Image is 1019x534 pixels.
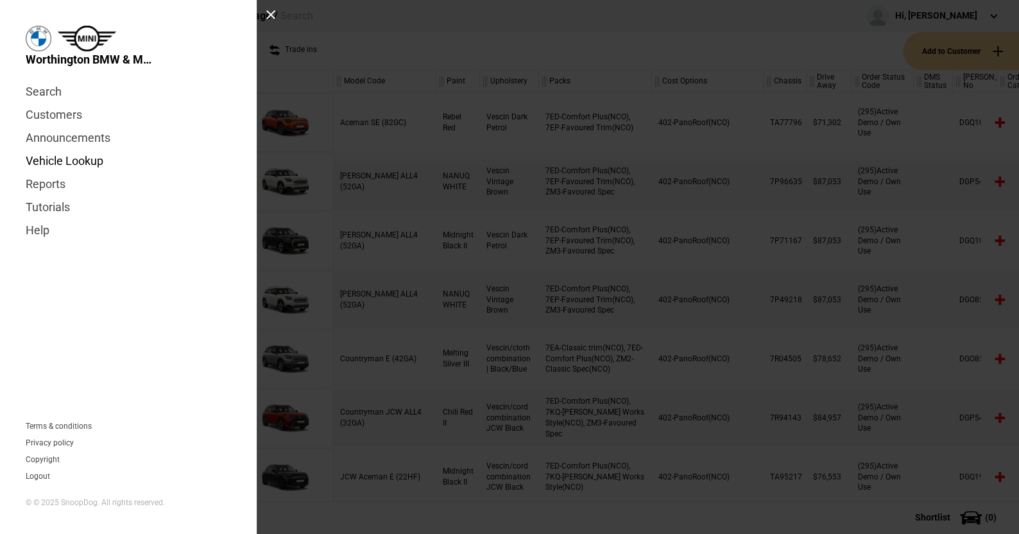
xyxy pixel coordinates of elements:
[26,80,231,103] a: Search
[26,472,50,480] button: Logout
[26,126,231,150] a: Announcements
[26,439,74,447] a: Privacy policy
[26,456,60,463] a: Copyright
[58,26,116,51] img: mini.png
[26,497,231,508] div: © © 2025 SnoopDog. All rights reserved.
[26,422,92,430] a: Terms & conditions
[26,196,231,219] a: Tutorials
[26,26,51,51] img: bmw.png
[26,173,231,196] a: Reports
[26,103,231,126] a: Customers
[26,51,154,67] span: Worthington BMW & MINI Garage
[26,150,231,173] a: Vehicle Lookup
[26,219,231,242] a: Help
